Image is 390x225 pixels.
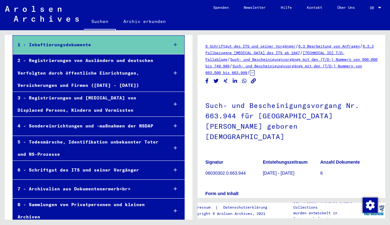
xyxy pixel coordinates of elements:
div: 6 - Schriftgut des ITS und seiner Vorgänger [13,164,163,176]
button: Share on Xing [222,77,229,85]
button: Share on WhatsApp [241,77,248,85]
p: 6 [320,170,377,177]
a: Datenschutzerklärung [218,204,275,211]
div: 7 - Archivalien aus Dokumentenerwerb<br> [13,183,163,195]
p: [DATE] - [DATE] [263,170,320,177]
a: Suchen [84,14,116,30]
b: Form und Inhalt [205,191,239,196]
div: 3 - Registrierungen und [MEDICAL_DATA] von Displaced Persons, Kindern und Vermissten [13,92,163,116]
div: 8 - Sammlungen von Privatpersonen und kleinen Archiven [13,199,163,223]
img: Zustimmung ändern [363,198,378,213]
a: Such- und Bescheinigungsvorgänge mit den (T/D-) Nummern von 500.000 bis 749.999 [205,57,377,68]
span: / [230,63,232,69]
button: Copy link [250,77,257,85]
a: Such- und Bescheinigungsvorgänge mit den (T/D-) Nummern von 663.500 bis 663.999 [205,64,362,75]
div: 2 - Registrierungen von Ausländern und deutschen Verfolgten durch öffentliche Einrichtungen, Vers... [13,54,163,92]
span: / [247,70,250,75]
span: / [360,43,363,49]
a: Impressum [191,204,215,211]
p: Die Arolsen Archives Online-Collections [293,199,362,210]
b: Entstehungszeitraum [263,160,307,165]
p: 06030302.0.663.944 [205,170,263,177]
button: Share on Twitter [213,77,219,85]
a: 6 Schriftgut des ITS und seiner Vorgänger [205,44,295,48]
span: / [295,43,298,49]
span: / [227,56,230,62]
b: Anzahl Dokumente [320,160,360,165]
div: 1 - Inhaftierungsdokumente [13,39,163,51]
div: | [191,204,275,211]
span: DE [370,6,377,10]
b: Signatur [205,160,223,165]
img: Arolsen_neg.svg [5,6,79,22]
p: Copyright © Arolsen Archives, 2021 [191,211,275,217]
span: / [300,50,303,55]
h1: Such- und Bescheinigungsvorgang Nr. 663.944 für [GEOGRAPHIC_DATA][PERSON_NAME] geboren [DEMOGRAPH... [205,91,377,150]
a: Archiv erkunden [116,14,173,29]
p: wurden entwickelt in Partnerschaft mit [293,210,362,222]
button: Share on Facebook [204,77,210,85]
a: 6.3 Bearbeitung von Anfragen [298,44,360,48]
div: 5 - Todesmärsche, Identifikation unbekannter Toter und NS-Prozesse [13,136,163,160]
img: yv_logo.png [362,202,386,218]
div: 4 - Sondereinrichtungen und -maßnahmen der NSDAP [13,120,163,132]
button: Share on LinkedIn [232,77,238,85]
